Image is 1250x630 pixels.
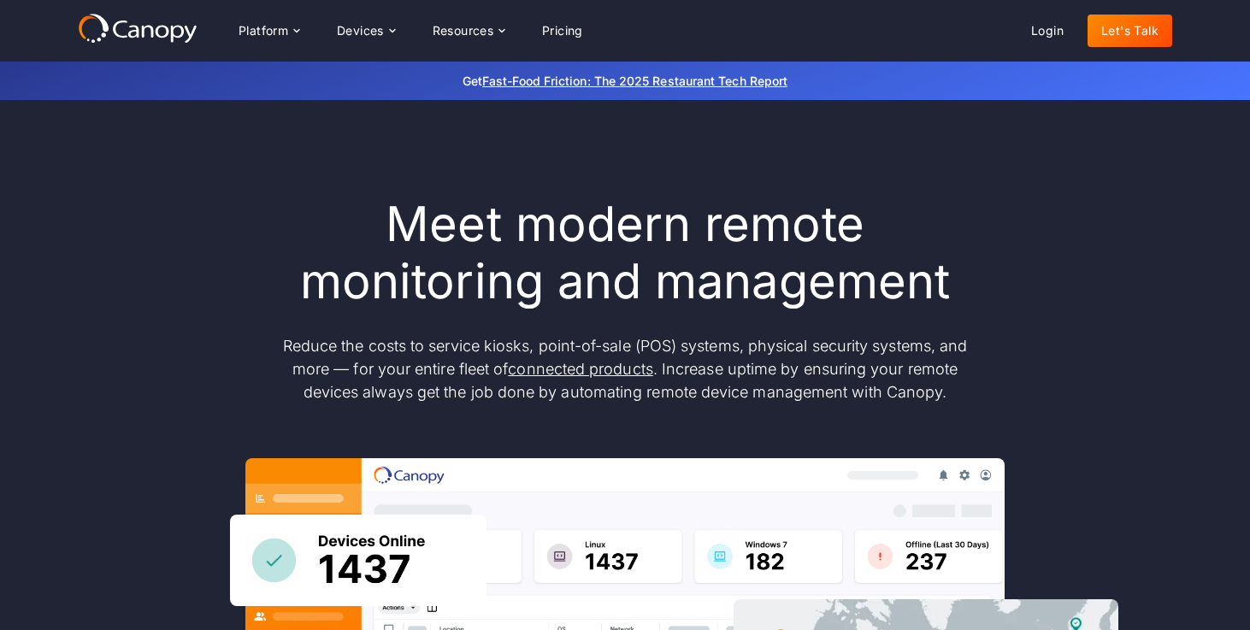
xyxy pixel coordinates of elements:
[239,25,288,37] div: Platform
[206,72,1044,90] p: Get
[266,196,984,310] h1: Meet modern remote monitoring and management
[1088,15,1172,47] a: Let's Talk
[337,25,384,37] div: Devices
[225,14,313,48] div: Platform
[508,360,652,378] a: connected products
[419,14,518,48] div: Resources
[230,515,486,606] img: Canopy sees how many devices are online
[482,74,787,88] a: Fast-Food Friction: The 2025 Restaurant Tech Report
[433,25,494,37] div: Resources
[1017,15,1077,47] a: Login
[266,334,984,403] p: Reduce the costs to service kiosks, point-of-sale (POS) systems, physical security systems, and m...
[323,14,409,48] div: Devices
[528,15,597,47] a: Pricing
